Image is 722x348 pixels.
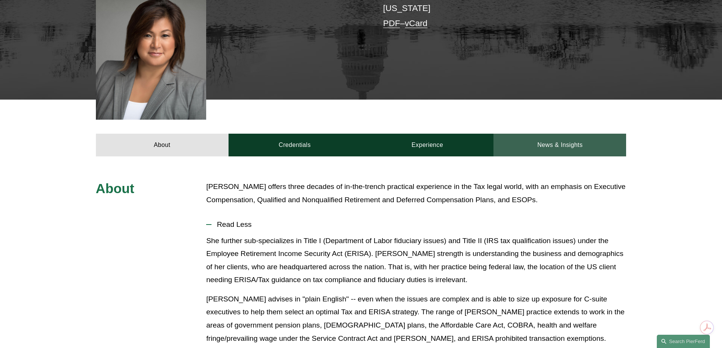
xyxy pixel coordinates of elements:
p: [PERSON_NAME] advises in "plain English" -- even when the issues are complex and is able to size ... [206,293,626,345]
a: Credentials [229,134,361,156]
a: PDF [383,19,400,28]
a: Experience [361,134,494,156]
p: She further sub-specializes in Title I (Department of Labor fiduciary issues) and Title II (IRS t... [206,234,626,287]
span: Read Less [211,220,626,229]
a: Search this site [657,335,710,348]
button: Read Less [206,215,626,234]
a: vCard [405,19,428,28]
a: About [96,134,229,156]
a: News & Insights [493,134,626,156]
span: About [96,181,135,196]
p: [PERSON_NAME] offers three decades of in-the-trench practical experience in the Tax legal world, ... [206,180,626,206]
